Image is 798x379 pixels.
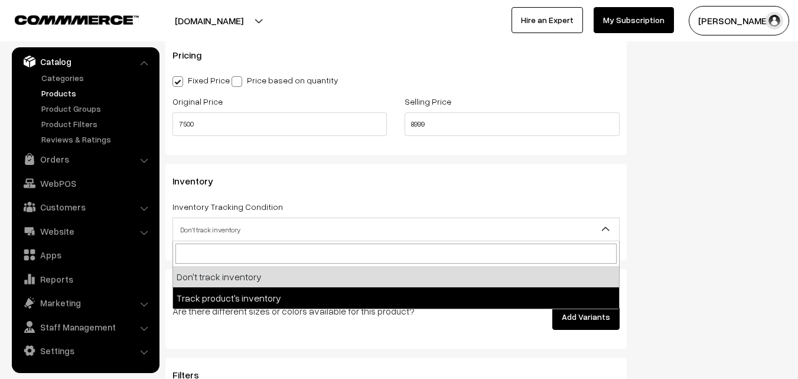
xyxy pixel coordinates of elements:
button: [DOMAIN_NAME] [133,6,285,35]
label: Inventory Tracking Condition [172,200,283,213]
a: Hire an Expert [512,7,583,33]
li: Don't track inventory [173,266,619,287]
span: Don't track inventory [172,218,620,241]
a: COMMMERCE [15,12,118,26]
span: Don't track inventory [173,219,619,240]
a: Catalog [15,51,155,72]
a: Customers [15,196,155,218]
a: My Subscription [594,7,674,33]
p: Are there different sizes or colors available for this product? [172,304,464,318]
label: Original Price [172,95,223,108]
button: [PERSON_NAME] [689,6,789,35]
label: Selling Price [405,95,451,108]
img: user [766,12,783,30]
input: Original Price [172,112,387,136]
a: Settings [15,340,155,361]
button: Add Variants [552,304,620,330]
span: Pricing [172,49,216,61]
a: Products [38,87,155,99]
span: Inventory [172,175,227,187]
a: Reviews & Ratings [38,133,155,145]
a: Product Groups [38,102,155,115]
a: Apps [15,244,155,265]
a: Categories [38,72,155,84]
li: Track product's inventory [173,287,619,309]
a: Orders [15,148,155,170]
img: COMMMERCE [15,15,139,24]
a: Marketing [15,292,155,313]
a: WebPOS [15,173,155,194]
a: Website [15,221,155,242]
a: Product Filters [38,118,155,130]
label: Price based on quantity [232,74,338,86]
input: Selling Price [405,112,619,136]
a: Staff Management [15,316,155,338]
label: Fixed Price [172,74,230,86]
a: Reports [15,268,155,290]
